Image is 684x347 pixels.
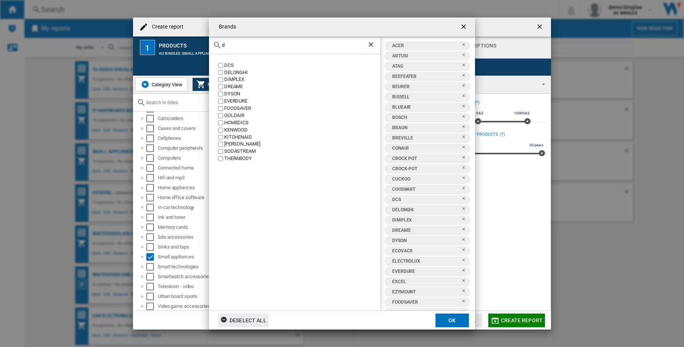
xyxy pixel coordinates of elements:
[461,268,470,277] ng-md-icon: Remove
[218,92,223,97] input: value.title
[218,120,223,125] input: value.title
[224,127,380,134] div: KENWOOD
[461,258,470,267] ng-md-icon: Remove
[367,41,376,50] ng-md-icon: Clear search
[222,42,367,48] input: Search
[461,247,470,257] ng-md-icon: Remove
[388,51,461,61] div: ARTUSI
[218,106,223,111] input: value.title
[461,206,470,215] ng-md-icon: Remove
[388,195,461,204] div: DCS
[388,226,461,235] div: DREAME
[224,83,380,90] div: DREAME
[224,141,380,148] div: [PERSON_NAME]
[218,70,223,75] input: value.title
[388,144,461,153] div: CONAIR
[388,215,461,225] div: DIMPLEX
[461,309,470,318] ng-md-icon: Remove
[460,23,469,32] ng-md-icon: getI18NText('BUTTONS.CLOSE_DIALOG')
[224,148,380,155] div: SODASTREAM
[461,73,470,82] ng-md-icon: Remove
[461,135,470,144] ng-md-icon: Remove
[461,227,470,236] ng-md-icon: Remove
[388,287,461,297] div: EZYMOUNT
[388,308,461,317] div: FUJITSU
[224,69,380,76] div: DELONGHI
[220,314,266,327] div: Deselect all
[457,19,472,35] button: getI18NText('BUTTONS.CLOSE_DIALOG')
[461,124,470,133] ng-md-icon: Remove
[224,98,380,105] div: EVERDURE
[224,155,380,162] div: THERABODY
[461,145,470,154] ng-md-icon: Remove
[388,298,461,307] div: FOODSAVER
[224,90,380,98] div: DYSON
[388,185,461,194] div: CUISINART
[461,299,470,308] ng-md-icon: Remove
[461,176,470,185] ng-md-icon: Remove
[388,82,461,92] div: BEURER
[461,165,470,174] ng-md-icon: Remove
[218,142,223,147] input: value.title
[215,23,236,31] h4: Brands
[388,205,461,215] div: DELONGHI
[218,149,223,154] input: value.title
[435,314,469,327] button: OK
[224,62,380,69] div: DCS
[461,63,470,72] ng-md-icon: Remove
[388,246,461,256] div: ECOVACS
[388,164,461,174] div: CROCK-POT
[461,196,470,205] ng-md-icon: Remove
[224,134,380,141] div: KITCHENAID
[218,156,223,161] input: value.title
[388,257,461,266] div: ELECTROLUX
[388,174,461,184] div: CUCKOO
[461,155,470,164] ng-md-icon: Remove
[461,52,470,62] ng-md-icon: Remove
[218,84,223,89] input: value.title
[388,92,461,102] div: BISSELL
[388,236,461,246] div: DYSON
[388,62,461,71] div: ATAG
[461,83,470,92] ng-md-icon: Remove
[388,267,461,276] div: EVERDURE
[461,217,470,226] ng-md-icon: Remove
[388,72,461,81] div: BEEFEATER
[461,42,470,51] ng-md-icon: Remove
[388,41,461,51] div: ACER
[461,278,470,287] ng-md-icon: Remove
[224,76,380,83] div: DIMPLEX
[218,77,223,82] input: value.title
[388,113,461,122] div: BOSCH
[224,105,380,112] div: FOODSAVER
[388,277,461,287] div: EXCEL
[218,99,223,104] input: value.title
[461,288,470,298] ng-md-icon: Remove
[461,237,470,246] ng-md-icon: Remove
[461,114,470,123] ng-md-icon: Remove
[224,112,380,119] div: GOLDAIR
[224,119,380,127] div: HOMEDICS
[218,63,223,68] input: value.title
[218,135,223,140] input: value.title
[388,133,461,143] div: BREVILLE
[218,113,223,118] input: value.title
[218,128,223,133] input: value.title
[461,186,470,195] ng-md-icon: Remove
[461,104,470,113] ng-md-icon: Remove
[388,154,461,163] div: CROCK POT
[388,103,461,112] div: BLUEAIR
[461,93,470,103] ng-md-icon: Remove
[218,314,269,327] button: Deselect all
[388,123,461,133] div: BRAUN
